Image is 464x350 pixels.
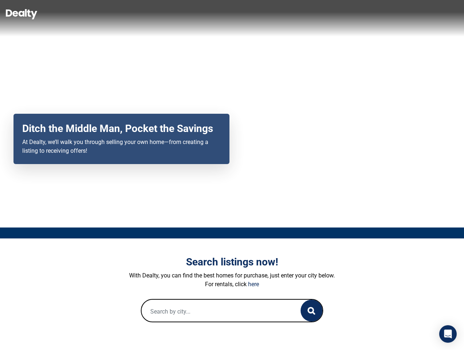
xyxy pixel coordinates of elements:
p: For rentals, click [30,280,434,289]
p: With Dealty, you can find the best homes for purchase, just enter your city below. [30,271,434,280]
h3: Search listings now! [30,256,434,268]
a: here [248,281,259,288]
input: Search by city... [142,300,286,323]
div: Open Intercom Messenger [439,325,457,343]
p: At Dealty, we’ll walk you through selling your own home—from creating a listing to receiving offers! [22,138,221,155]
img: Dealty - Buy, Sell & Rent Homes [6,9,37,19]
h2: Ditch the Middle Man, Pocket the Savings [22,122,221,135]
